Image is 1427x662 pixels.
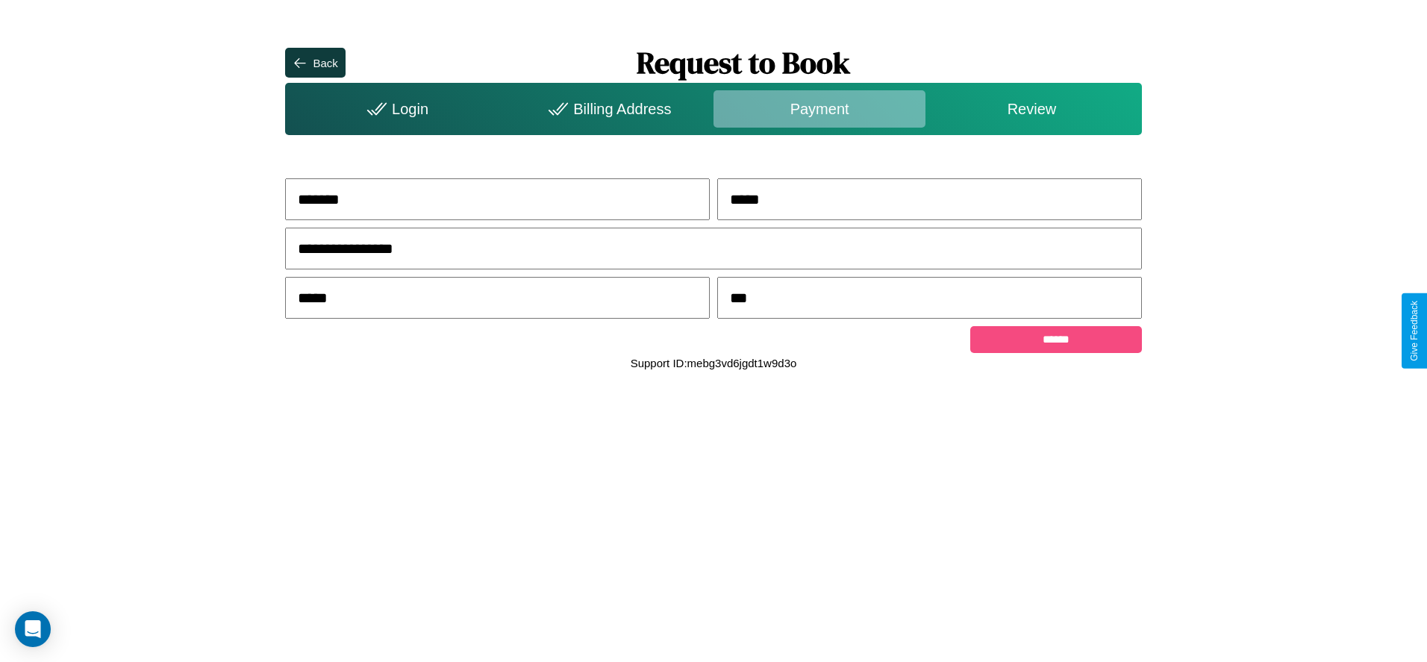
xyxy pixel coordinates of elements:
div: Billing Address [502,90,713,128]
div: Give Feedback [1409,301,1420,361]
div: Review [925,90,1137,128]
div: Back [313,57,337,69]
h1: Request to Book [346,43,1142,83]
div: Login [289,90,501,128]
div: Open Intercom Messenger [15,611,51,647]
button: Back [285,48,345,78]
p: Support ID: mebg3vd6jgdt1w9d3o [631,353,797,373]
div: Payment [713,90,925,128]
